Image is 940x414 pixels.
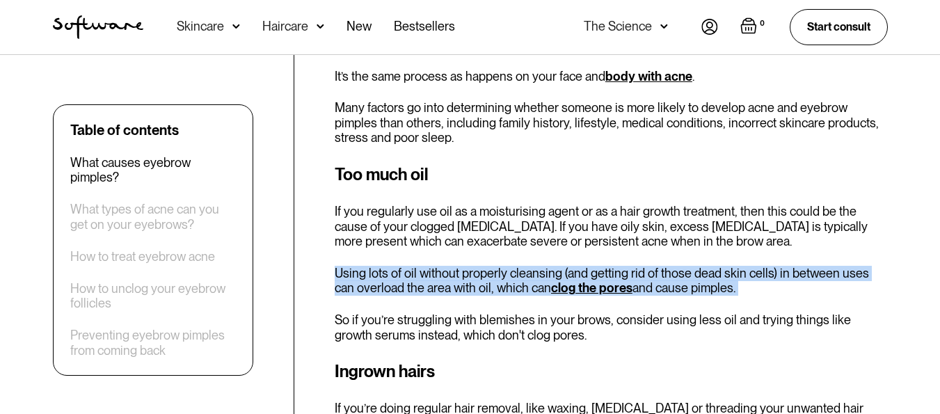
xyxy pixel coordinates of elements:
a: clog the pores [551,280,632,295]
a: How to unclog your eyebrow follicles [70,281,236,311]
a: What types of acne can you get on your eyebrows? [70,202,236,232]
a: Preventing eyebrow pimples from coming back [70,328,236,358]
p: It’s the same process as happens on your face and . [335,69,888,84]
p: Using lots of oil without properly cleansing (and getting rid of those dead skin cells) in betwee... [335,266,888,296]
a: What causes eyebrow pimples? [70,155,236,185]
h3: Ingrown hairs [335,359,888,384]
div: Table of contents [70,122,179,138]
p: So if you’re struggling with blemishes in your brows, consider using less oil and trying things l... [335,312,888,342]
div: 0 [757,17,767,30]
p: Many factors go into determining whether someone is more likely to develop acne and eyebrow pimpl... [335,100,888,145]
a: Start consult [790,9,888,45]
img: arrow down [317,19,324,33]
h3: Too much oil [335,162,888,187]
div: The Science [584,19,652,33]
div: Haircare [262,19,308,33]
a: home [53,15,143,39]
img: arrow down [660,19,668,33]
div: Skincare [177,19,224,33]
img: arrow down [232,19,240,33]
p: If you regularly use oil as a moisturising agent or as a hair growth treatment, then this could b... [335,204,888,249]
a: body with acne [605,69,692,83]
img: Software Logo [53,15,143,39]
a: How to treat eyebrow acne [70,249,215,264]
a: Open empty cart [740,17,767,37]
